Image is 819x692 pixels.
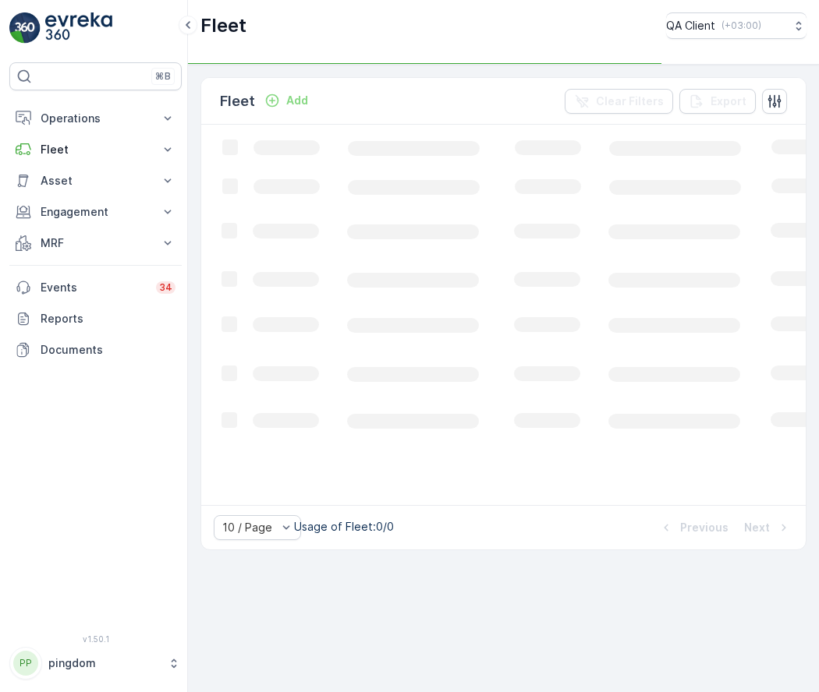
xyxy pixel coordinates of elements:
[657,518,730,537] button: Previous
[9,134,182,165] button: Fleet
[41,173,151,189] p: Asset
[41,142,151,157] p: Fleet
[155,70,171,83] p: ⌘B
[159,281,172,294] p: 34
[41,342,175,358] p: Documents
[9,196,182,228] button: Engagement
[41,204,151,220] p: Engagement
[565,89,673,114] button: Clear Filters
[711,94,746,109] p: Export
[294,519,394,535] p: Usage of Fleet : 0/0
[41,235,151,251] p: MRF
[9,228,182,259] button: MRF
[9,303,182,334] a: Reports
[721,19,761,32] p: ( +03:00 )
[13,651,38,676] div: PP
[743,518,793,537] button: Next
[220,90,255,112] p: Fleet
[41,311,175,327] p: Reports
[41,280,147,295] p: Events
[680,520,729,535] p: Previous
[9,165,182,196] button: Asset
[45,12,112,44] img: logo_light-DOdMpM7g.png
[9,272,182,303] a: Events34
[9,334,182,365] a: Documents
[679,89,756,114] button: Export
[9,103,182,134] button: Operations
[258,91,314,110] button: Add
[596,94,664,109] p: Clear Filters
[744,520,770,535] p: Next
[200,13,246,38] p: Fleet
[666,12,807,39] button: QA Client(+03:00)
[9,12,41,44] img: logo
[9,647,182,680] button: PPpingdom
[9,634,182,644] span: v 1.50.1
[48,655,160,671] p: pingdom
[41,111,151,126] p: Operations
[666,18,715,34] p: QA Client
[286,93,308,108] p: Add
